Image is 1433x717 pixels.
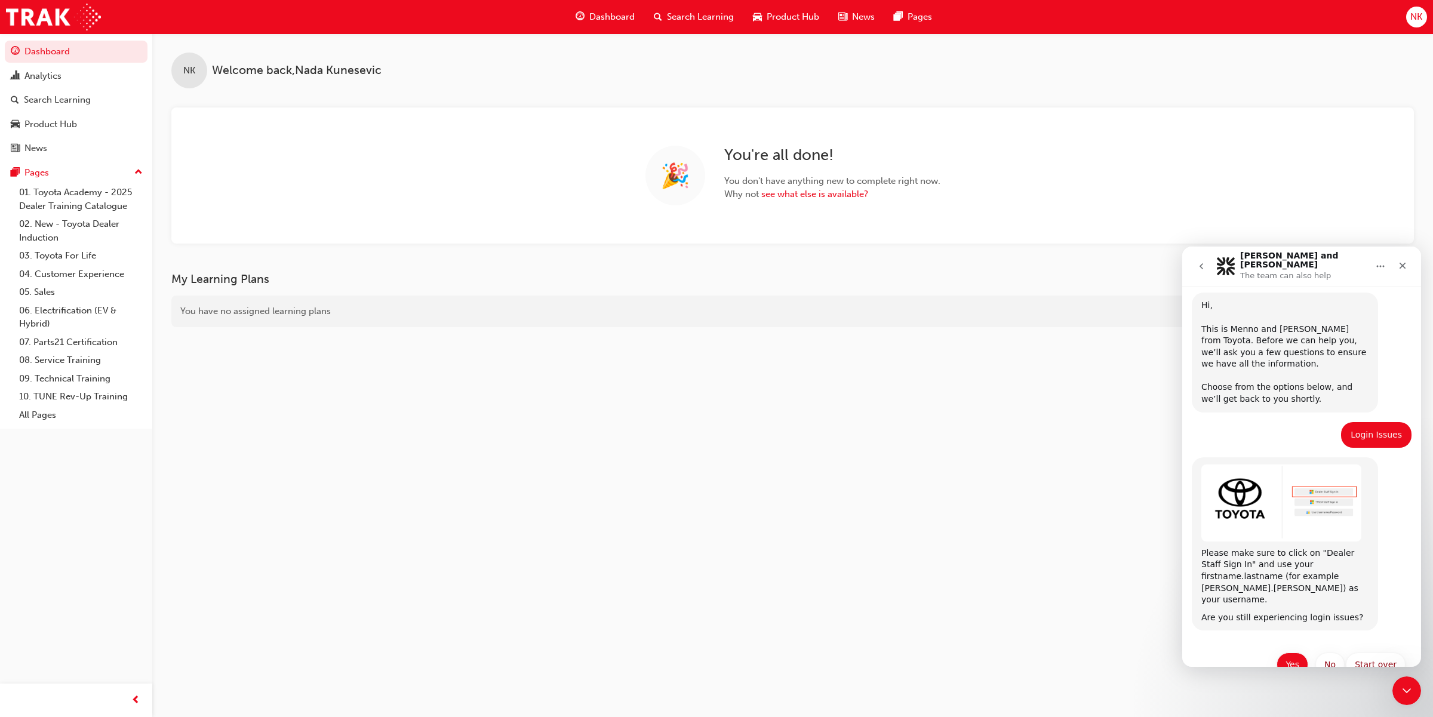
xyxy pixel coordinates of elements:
span: car-icon [753,10,762,24]
button: Pages [5,162,147,184]
button: DashboardAnalyticsSearch LearningProduct HubNews [5,38,147,162]
a: news-iconNews [829,5,884,29]
span: guage-icon [576,10,585,24]
div: Analytics [24,69,61,83]
span: Welcome back , Nada Kunesevic [212,64,382,78]
h3: My Learning Plans [171,272,1186,286]
div: You have no assigned learning plans [171,296,1186,327]
span: search-icon [11,95,19,106]
span: NK [183,64,195,78]
a: 09. Technical Training [14,370,147,388]
span: prev-icon [131,693,140,708]
div: News [24,141,47,155]
a: 10. TUNE Rev-Up Training [14,387,147,406]
span: up-icon [134,165,143,180]
button: Yes [94,406,126,430]
a: 01. Toyota Academy - 2025 Dealer Training Catalogue [14,183,147,215]
a: Analytics [5,65,147,87]
span: Search Learning [667,10,734,24]
span: You don't have anything new to complete right now. [724,174,940,188]
span: Why not [724,187,940,201]
a: 04. Customer Experience [14,265,147,284]
a: 08. Service Training [14,351,147,370]
img: Trak [6,4,101,30]
a: see what else is available? [761,189,868,199]
a: Search Learning [5,89,147,111]
a: car-iconProduct Hub [743,5,829,29]
a: 05. Sales [14,283,147,301]
a: search-iconSearch Learning [644,5,743,29]
span: chart-icon [11,71,20,82]
div: Pages [24,166,49,180]
span: news-icon [838,10,847,24]
span: NK [1410,10,1422,24]
span: 🎉 [660,169,690,183]
a: 03. Toyota For Life [14,247,147,265]
a: pages-iconPages [884,5,942,29]
a: guage-iconDashboard [566,5,644,29]
span: guage-icon [11,47,20,57]
a: 02. New - Toyota Dealer Induction [14,215,147,247]
h2: You're all done! [724,146,940,165]
a: News [5,137,147,159]
iframe: Intercom live chat [1392,676,1421,705]
button: NK [1406,7,1427,27]
a: All Pages [14,406,147,424]
a: 07. Parts21 Certification [14,333,147,352]
span: pages-icon [11,168,20,179]
div: Product Hub [24,118,77,131]
span: Dashboard [589,10,635,24]
button: Start over [164,406,223,430]
span: Pages [908,10,932,24]
a: Product Hub [5,113,147,136]
span: news-icon [11,143,20,154]
a: Dashboard [5,41,147,63]
span: car-icon [11,119,20,130]
span: pages-icon [894,10,903,24]
span: News [852,10,875,24]
button: No [133,406,162,430]
span: Product Hub [767,10,819,24]
iframe: Intercom live chat [1182,247,1421,667]
a: 06. Electrification (EV & Hybrid) [14,301,147,333]
span: search-icon [654,10,662,24]
div: Search Learning [24,93,91,107]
